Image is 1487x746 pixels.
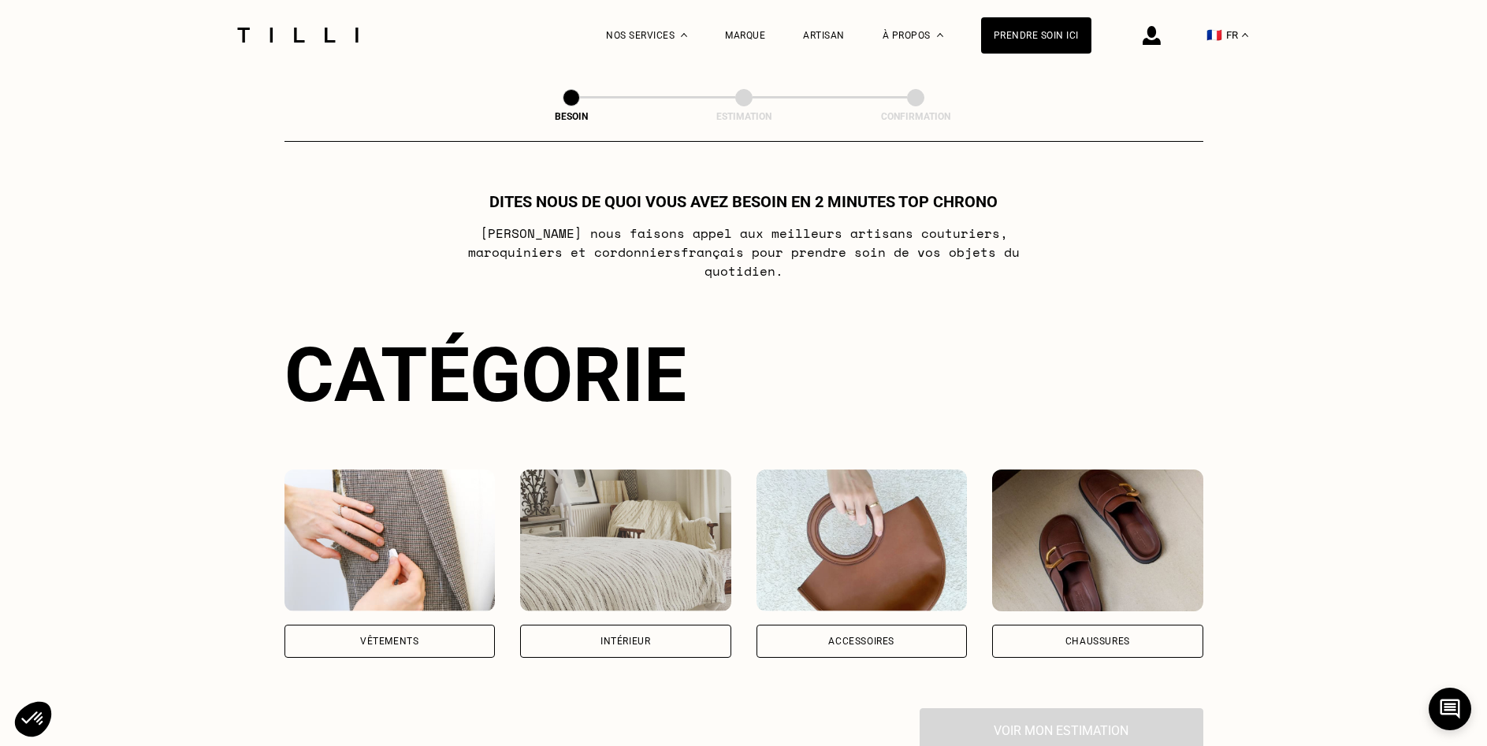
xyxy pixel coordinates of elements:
[828,637,894,646] div: Accessoires
[493,111,650,122] div: Besoin
[284,469,496,611] img: Vêtements
[600,637,650,646] div: Intérieur
[757,469,968,611] img: Accessoires
[489,192,998,211] h1: Dites nous de quoi vous avez besoin en 2 minutes top chrono
[1143,26,1161,45] img: icône connexion
[803,30,845,41] a: Artisan
[837,111,994,122] div: Confirmation
[520,469,731,611] img: Intérieur
[284,331,1203,419] div: Catégorie
[992,469,1203,611] img: Chaussures
[681,33,687,37] img: Menu déroulant
[1242,33,1248,37] img: menu déroulant
[725,30,765,41] a: Marque
[665,111,823,122] div: Estimation
[360,637,418,646] div: Vêtements
[431,224,1056,280] p: [PERSON_NAME] nous faisons appel aux meilleurs artisans couturiers , maroquiniers et cordonniers ...
[232,28,364,43] img: Logo du service de couturière Tilli
[1206,28,1222,43] span: 🇫🇷
[1065,637,1130,646] div: Chaussures
[981,17,1091,54] a: Prendre soin ici
[937,33,943,37] img: Menu déroulant à propos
